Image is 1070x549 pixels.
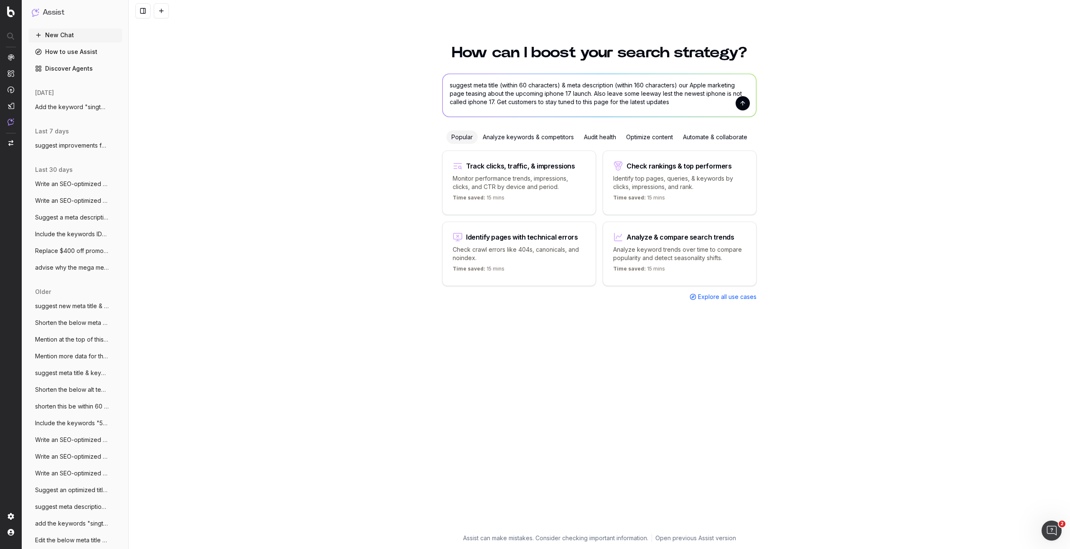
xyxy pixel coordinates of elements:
button: advise why the mega menu in this page ht [28,261,122,274]
button: suggest meta description for this page h [28,500,122,513]
span: Edit the below meta title & description [35,536,109,544]
div: Check rankings & top performers [627,163,732,169]
span: Suggest a meta description of less than [35,213,109,222]
p: 15 mins [613,266,665,276]
span: Write an SEO-optimized content about the [35,180,109,188]
span: Write an SEO-optimized content about the [35,197,109,205]
iframe: Intercom live chat [1042,521,1062,541]
button: Suggest a meta description of less than [28,211,122,224]
button: Add the keyword "singtel" to the below h [28,100,122,114]
div: Identify pages with technical errors [466,234,578,240]
p: Identify top pages, queries, & keywords by clicks, impressions, and rank. [613,174,746,191]
img: Switch project [8,140,13,146]
img: Analytics [8,54,14,61]
button: add the keywords "singtel" & "[GEOGRAPHIC_DATA]" [28,517,122,530]
span: last 30 days [35,166,73,174]
button: Write an SEO-optimized content in a simi [28,450,122,463]
p: Assist can make mistakes. Consider checking important information. [463,534,648,542]
span: suggest new meta title & description to [35,302,109,310]
button: Write an SEO-optimized content in a simi [28,433,122,447]
button: suggest new meta title & description to [28,299,122,313]
div: Popular [446,130,478,144]
span: Add the keyword "singtel" to the below h [35,103,109,111]
p: 15 mins [453,266,504,276]
span: [DATE] [35,89,54,97]
span: Suggest an optimized title and descripti [35,486,109,494]
span: Time saved: [453,266,485,272]
span: Time saved: [453,194,485,201]
span: suggest meta title & keywords for our pa [35,369,109,377]
button: Write an SEO-optimized content about the [28,194,122,207]
p: Analyze keyword trends over time to compare popularity and detect seasonality shifts. [613,245,746,262]
span: suggest meta description for this page h [35,503,109,511]
button: Write an SEO-optimized content in a simi [28,467,122,480]
button: shorten this be within 60 characters Sin [28,400,122,413]
img: Activation [8,86,14,93]
span: Replace $400 off promo in the below cont [35,247,109,255]
a: Open previous Assist version [655,534,736,542]
textarea: suggest meta title (within 60 characters) & meta description (within 160 characters) our Apple ma... [443,74,756,117]
span: add the keywords "singtel" & "[GEOGRAPHIC_DATA]" [35,519,109,528]
span: shorten this be within 60 characters Sin [35,402,109,411]
p: Check crawl errors like 404s, canonicals, and noindex. [453,245,586,262]
img: Intelligence [8,70,14,77]
span: Write an SEO-optimized content in a simi [35,469,109,478]
span: advise why the mega menu in this page ht [35,263,109,272]
img: Studio [8,102,14,109]
button: Edit the below meta title & description [28,534,122,547]
button: Replace $400 off promo in the below cont [28,244,122,258]
button: Mention more data for the same price in [28,350,122,363]
span: Time saved: [613,266,646,272]
div: Analyze & compare search trends [627,234,734,240]
button: Shorten the below meta description to be [28,316,122,329]
span: Explore all use cases [698,293,757,301]
button: suggest improvements for the below meta [28,139,122,152]
div: Automate & collaborate [678,130,752,144]
img: Setting [8,513,14,520]
button: Write an SEO-optimized content about the [28,177,122,191]
img: My account [8,529,14,536]
img: Assist [8,118,14,125]
p: 15 mins [613,194,665,204]
h1: How can I boost your search strategy? [442,45,757,60]
div: Track clicks, traffic, & impressions [466,163,575,169]
img: Botify logo [7,6,15,17]
button: Mention at the top of this article that [28,333,122,346]
button: Suggest an optimized title and descripti [28,483,122,497]
button: Include the keywords "5G+ priority" as i [28,416,122,430]
div: Analyze keywords & competitors [478,130,579,144]
span: Shorten the below alt text to be less th [35,386,109,394]
div: Audit health [579,130,621,144]
div: Optimize content [621,130,678,144]
span: Write an SEO-optimized content in a simi [35,436,109,444]
button: Include the keywords IDD Calls & global [28,227,122,241]
p: Monitor performance trends, impressions, clicks, and CTR by device and period. [453,174,586,191]
button: Shorten the below alt text to be less th [28,383,122,396]
a: How to use Assist [28,45,122,59]
button: New Chat [28,28,122,42]
span: Write an SEO-optimized content in a simi [35,452,109,461]
a: Explore all use cases [690,293,757,301]
span: Include the keywords "5G+ priority" as i [35,419,109,427]
img: Assist [32,8,39,16]
button: Assist [32,7,119,18]
span: older [35,288,51,296]
button: suggest meta title & keywords for our pa [28,366,122,380]
span: 2 [1059,521,1065,527]
span: Include the keywords IDD Calls & global [35,230,109,238]
p: 15 mins [453,194,504,204]
span: last 7 days [35,127,69,135]
span: Shorten the below meta description to be [35,319,109,327]
span: Mention at the top of this article that [35,335,109,344]
span: suggest improvements for the below meta [35,141,109,150]
h1: Assist [43,7,64,18]
a: Discover Agents [28,62,122,75]
span: Mention more data for the same price in [35,352,109,360]
span: Time saved: [613,194,646,201]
